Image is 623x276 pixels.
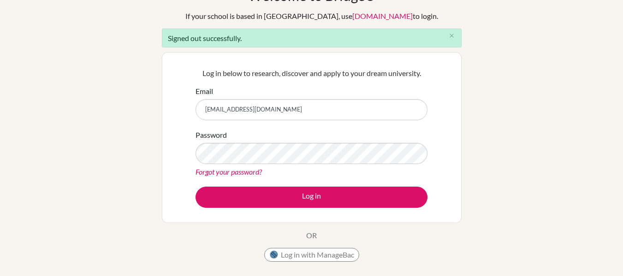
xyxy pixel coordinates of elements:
[185,11,438,22] div: If your school is based in [GEOGRAPHIC_DATA], use to login.
[196,68,427,79] p: Log in below to research, discover and apply to your dream university.
[196,167,262,176] a: Forgot your password?
[306,230,317,241] p: OR
[264,248,359,262] button: Log in with ManageBac
[443,29,461,43] button: Close
[352,12,413,20] a: [DOMAIN_NAME]
[196,86,213,97] label: Email
[196,129,227,141] label: Password
[196,187,427,208] button: Log in
[162,29,462,47] div: Signed out successfully.
[448,32,455,39] i: close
